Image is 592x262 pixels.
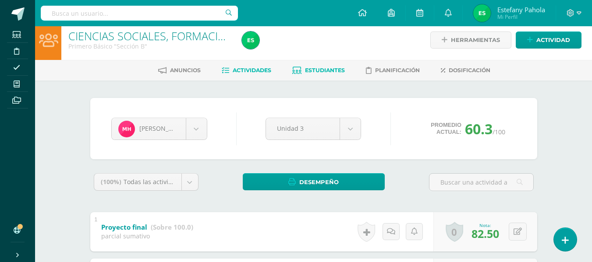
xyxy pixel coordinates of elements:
[430,31,511,49] a: Herramientas
[441,63,490,77] a: Dosificación
[465,119,493,138] span: 60.3
[68,30,231,42] h1: CIENCIAS SOCIALES, FORMACIÓN CIUDADANA E INTERCULTURALIDAD
[449,67,490,73] span: Dosificación
[266,118,361,140] a: Unidad 3
[516,31,581,49] a: Actividad
[101,220,193,234] a: Proyecto final (Sobre 100.0)
[151,223,193,231] strong: (Sobre 100.0)
[158,63,201,77] a: Anuncios
[94,174,198,190] a: (100%)Todas las actividades de esta unidad
[299,174,339,190] span: Desempeño
[242,31,259,49] img: 7618533d5882f3550b112057c8a693e7.png
[277,118,329,139] span: Unidad 3
[446,222,463,242] a: 0
[41,6,238,21] input: Busca un usuario...
[473,4,491,22] img: 7618533d5882f3550b112057c8a693e7.png
[101,223,147,231] b: Proyecto final
[375,67,420,73] span: Planificación
[497,5,545,14] span: Estefany Pahola
[101,232,193,240] div: parcial sumativo
[471,222,499,228] div: Nota:
[243,173,385,190] a: Desempeño
[471,226,499,241] span: 82.50
[68,28,417,43] a: CIENCIAS SOCIALES, FORMACIÓN CIUDADANA E INTERCULTURALIDAD
[493,128,505,136] span: /100
[112,118,207,140] a: [PERSON_NAME]
[233,67,271,73] span: Actividades
[366,63,420,77] a: Planificación
[429,174,533,191] input: Buscar una actividad aquí...
[451,32,500,48] span: Herramientas
[431,122,461,136] span: Promedio actual:
[124,178,232,186] span: Todas las actividades de esta unidad
[101,178,121,186] span: (100%)
[305,67,345,73] span: Estudiantes
[222,63,271,77] a: Actividades
[68,42,231,50] div: Primero Básico 'Sección B'
[170,67,201,73] span: Anuncios
[497,13,545,21] span: Mi Perfil
[536,32,570,48] span: Actividad
[118,121,135,137] img: c67ef1d7b550e8f77a7ee39a3c37228a.png
[139,124,188,133] span: [PERSON_NAME]
[292,63,345,77] a: Estudiantes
